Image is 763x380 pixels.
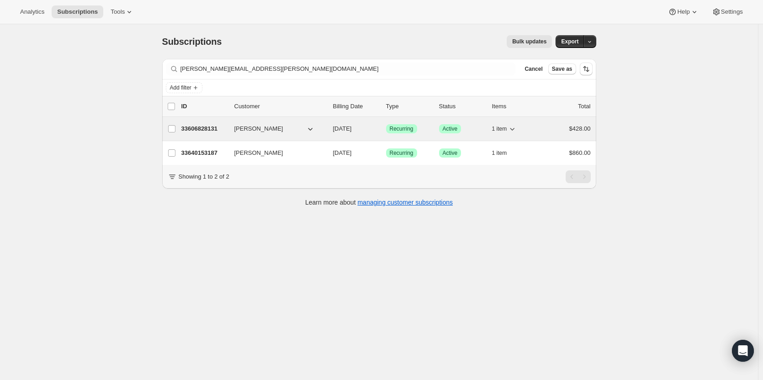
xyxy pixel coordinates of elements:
[234,124,283,133] span: [PERSON_NAME]
[390,125,413,132] span: Recurring
[181,124,227,133] p: 33606828131
[556,35,584,48] button: Export
[333,102,379,111] p: Billing Date
[15,5,50,18] button: Analytics
[569,149,591,156] span: $860.00
[706,5,748,18] button: Settings
[57,8,98,16] span: Subscriptions
[569,125,591,132] span: $428.00
[578,102,590,111] p: Total
[439,102,485,111] p: Status
[548,63,576,74] button: Save as
[566,170,591,183] nav: Pagination
[443,125,458,132] span: Active
[229,121,320,136] button: [PERSON_NAME]
[229,146,320,160] button: [PERSON_NAME]
[181,102,227,111] p: ID
[507,35,552,48] button: Bulk updates
[162,37,222,47] span: Subscriptions
[181,147,591,159] div: 33640153187[PERSON_NAME][DATE]SuccessRecurringSuccessActive1 item$860.00
[521,63,546,74] button: Cancel
[580,63,593,75] button: Sort the results
[170,84,191,91] span: Add filter
[181,148,227,158] p: 33640153187
[305,198,453,207] p: Learn more about
[333,149,352,156] span: [DATE]
[561,38,578,45] span: Export
[492,125,507,132] span: 1 item
[512,38,546,45] span: Bulk updates
[386,102,432,111] div: Type
[721,8,743,16] span: Settings
[390,149,413,157] span: Recurring
[492,102,538,111] div: Items
[443,149,458,157] span: Active
[181,122,591,135] div: 33606828131[PERSON_NAME][DATE]SuccessRecurringSuccessActive1 item$428.00
[677,8,689,16] span: Help
[234,148,283,158] span: [PERSON_NAME]
[662,5,704,18] button: Help
[492,147,517,159] button: 1 item
[181,102,591,111] div: IDCustomerBilling DateTypeStatusItemsTotal
[105,5,139,18] button: Tools
[357,199,453,206] a: managing customer subscriptions
[52,5,103,18] button: Subscriptions
[166,82,202,93] button: Add filter
[179,172,229,181] p: Showing 1 to 2 of 2
[732,340,754,362] div: Open Intercom Messenger
[180,63,516,75] input: Filter subscribers
[333,125,352,132] span: [DATE]
[552,65,572,73] span: Save as
[111,8,125,16] span: Tools
[234,102,326,111] p: Customer
[492,149,507,157] span: 1 item
[492,122,517,135] button: 1 item
[20,8,44,16] span: Analytics
[525,65,542,73] span: Cancel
